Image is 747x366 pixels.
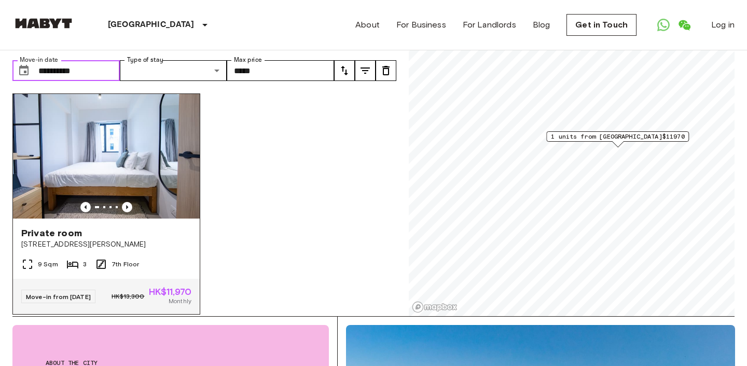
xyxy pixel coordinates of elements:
[13,94,200,219] img: Marketing picture of unit HK-01-046-007-03
[674,15,695,35] a: Open WeChat
[21,227,82,239] span: Private room
[26,293,91,301] span: Move-in from [DATE]
[169,296,191,306] span: Monthly
[546,131,689,147] div: Map marker
[122,202,132,212] button: Previous image
[20,56,58,64] label: Move-in date
[21,239,191,250] span: [STREET_ADDRESS][PERSON_NAME]
[112,260,139,269] span: 7th Floor
[108,19,195,31] p: [GEOGRAPHIC_DATA]
[112,292,144,301] span: HK$13,300
[463,19,516,31] a: For Landlords
[711,19,735,31] a: Log in
[653,15,674,35] a: Open WhatsApp
[12,93,200,315] a: Marketing picture of unit HK-01-046-007-03Previous imagePrevious imagePrivate room[STREET_ADDRESS...
[12,18,75,29] img: Habyt
[127,56,163,64] label: Type of stay
[396,19,446,31] a: For Business
[38,260,58,269] span: 9 Sqm
[234,56,262,64] label: Max price
[334,60,355,81] button: tune
[149,287,191,296] span: HK$11,970
[355,19,380,31] a: About
[13,60,34,81] button: Choose date, selected date is 12 Oct 2025
[83,260,87,269] span: 3
[412,301,458,313] a: Mapbox logo
[80,202,91,212] button: Previous image
[533,19,550,31] a: Blog
[566,14,637,36] a: Get in Touch
[355,60,376,81] button: tune
[376,60,396,81] button: tune
[551,132,684,141] span: 1 units from [GEOGRAPHIC_DATA]$11970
